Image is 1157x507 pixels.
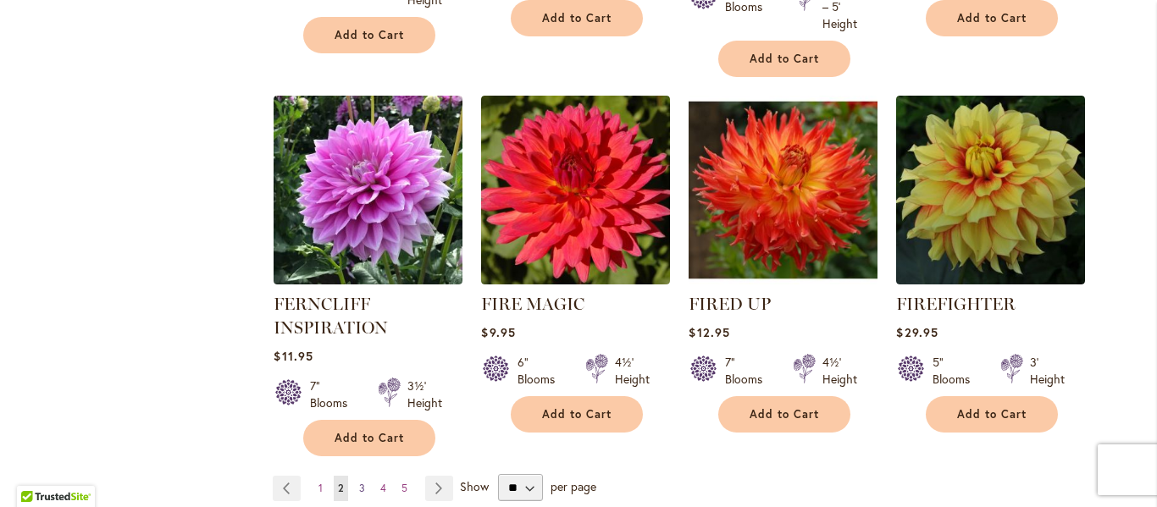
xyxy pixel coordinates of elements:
button: Add to Cart [718,41,850,77]
a: FIREFIGHTER [896,272,1085,288]
a: 5 [397,476,412,501]
button: Add to Cart [718,396,850,433]
span: Add to Cart [750,52,819,66]
span: Add to Cart [957,11,1027,25]
div: 5" Blooms [933,354,980,388]
span: $11.95 [274,348,313,364]
div: 6" Blooms [518,354,565,388]
span: per page [551,478,596,494]
a: FIRED UP [689,294,771,314]
iframe: Launch Accessibility Center [13,447,60,494]
img: FIRED UP [689,96,877,284]
span: Add to Cart [957,407,1027,422]
img: FIRE MAGIC [481,96,670,284]
div: 4½' Height [822,354,857,388]
a: 1 [314,476,327,501]
a: FIRE MAGIC [481,272,670,288]
span: Add to Cart [750,407,819,422]
span: Add to Cart [542,407,612,422]
span: $29.95 [896,324,938,340]
span: Show [460,478,489,494]
div: 3' Height [1030,354,1065,388]
span: 1 [318,482,323,494]
img: FIREFIGHTER [896,96,1085,284]
span: $12.95 [689,324,729,340]
span: Add to Cart [335,28,404,42]
span: 4 [380,482,386,494]
a: Ferncliff Inspiration [274,272,462,288]
img: Ferncliff Inspiration [274,96,462,284]
div: 7" Blooms [725,354,772,388]
div: 4½' Height [615,354,650,388]
span: 5 [401,482,407,494]
button: Add to Cart [926,396,1058,433]
a: 4 [376,476,390,501]
a: FIRED UP [689,272,877,288]
span: Add to Cart [335,431,404,445]
a: 3 [355,476,369,501]
button: Add to Cart [303,420,435,456]
span: 3 [359,482,365,494]
button: Add to Cart [303,17,435,53]
div: 7" Blooms [310,377,357,411]
button: Add to Cart [511,396,643,433]
span: 2 [338,482,344,494]
span: $9.95 [481,324,515,340]
div: 3½' Height [407,377,442,411]
a: FIRE MAGIC [481,294,584,314]
span: Add to Cart [542,11,612,25]
a: FERNCLIFF INSPIRATION [274,294,388,338]
a: FIREFIGHTER [896,294,1016,314]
